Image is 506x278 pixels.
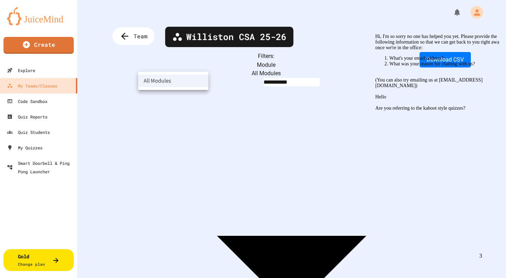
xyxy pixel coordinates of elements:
[7,128,50,136] div: Quiz Students
[3,3,129,80] div: Hi, I'm so sorry no one has helped you yet. Please provide the following information so that we c...
[257,62,275,68] label: Module
[3,63,14,69] span: Hello
[463,4,485,20] div: My Account
[3,3,129,57] span: Hi, I'm so sorry no one has helped you yet. Please provide the following information so that we c...
[18,261,45,267] span: Change plan
[112,69,471,78] div: All Modules
[17,30,129,36] li: What was your reason for chatting with us?
[112,52,471,60] div: Filters:
[134,32,148,40] span: Team
[7,159,74,176] div: Smart Doorbell & Ping Pong Launcher
[7,82,57,90] div: My Teams/Classes
[186,30,286,44] span: Williston CSA 25-26
[7,143,43,152] div: My Quizzes
[7,97,47,105] div: Code Sandbox
[4,37,74,54] a: Create
[7,112,47,121] div: Quiz Reports
[372,31,499,246] iframe: chat widget
[7,7,70,25] img: logo-orange.svg
[18,253,45,267] div: Gold
[440,6,463,18] div: My Notifications
[3,75,93,80] span: Are you referring to the kahoot style quizzes?
[138,75,208,87] li: All Modules
[17,25,129,30] li: What's your email address?
[7,66,35,75] div: Explore
[476,250,499,271] iframe: chat widget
